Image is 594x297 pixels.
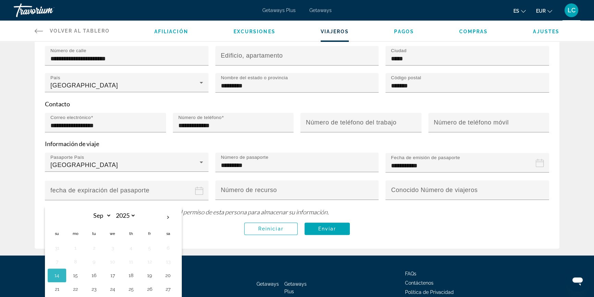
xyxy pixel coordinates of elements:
button: Day 7 [51,257,62,266]
mat-label: Código postal [391,75,421,80]
mat-label: Número de recurso [221,187,277,193]
button: Day 19 [144,271,155,280]
button: Reiniciar [244,223,298,235]
button: Day 4 [126,243,136,253]
button: Day 8 [70,257,81,266]
span: Reiniciar [258,226,284,231]
a: Getaways Plus [284,281,307,294]
mat-label: País [50,75,60,80]
select: Select year [114,210,136,222]
mat-label: Ciudad [391,48,406,53]
button: Day 12 [144,257,155,266]
mat-label: Correo electrónico [50,115,91,120]
a: Afiliación [154,29,188,34]
button: Enviar [305,223,350,235]
mat-label: Número de teléfono móvil [434,119,509,126]
button: Day 2 [88,243,99,253]
select: Select month [89,210,111,222]
button: Day 15 [70,271,81,280]
span: EUR [536,8,546,14]
button: Day 24 [107,284,118,294]
button: Day 22 [70,284,81,294]
span: LC [568,7,575,14]
a: Contáctenos [405,280,433,286]
span: Volver al tablero [50,28,110,34]
mat-label: Número de pasaporte [221,155,269,160]
button: Day 27 [163,284,174,294]
a: Getaways [309,8,332,13]
button: Change language [513,6,526,16]
button: Day 16 [88,271,99,280]
button: Day 10 [107,257,118,266]
a: Política de Privacidad [405,289,454,295]
button: Day 11 [126,257,136,266]
a: Excursiones [234,29,275,34]
button: Next month [159,210,177,225]
mat-label: Edificio, apartamento [221,52,283,59]
button: Change currency [536,6,552,16]
span: es [513,8,519,14]
a: Getaways [257,281,279,287]
button: Passport issue date [385,153,549,180]
p: Contacto [45,100,549,108]
span: [GEOGRAPHIC_DATA] [50,82,118,89]
p: Información de viaje [45,140,549,147]
p: Al crear un perfil de viajero, afirma que ha obtenido el permiso de esta persona para almacenar s... [45,208,549,216]
a: Compras [459,29,488,34]
mat-label: Número de teléfono [178,115,222,120]
button: Day 26 [144,284,155,294]
a: Volver al tablero [35,21,110,41]
a: Getaways Plus [262,8,296,13]
a: Pagos [394,29,414,34]
button: Day 13 [163,257,174,266]
mat-label: Pasaporte País [50,155,84,160]
button: Day 14 [51,271,62,280]
button: Day 3 [107,243,118,253]
span: Enviar [318,226,336,231]
button: Day 20 [163,271,174,280]
button: Day 18 [126,271,136,280]
a: Travorium [14,1,82,19]
button: Day 1 [70,243,81,253]
mat-label: Número de calle [50,48,86,53]
span: [GEOGRAPHIC_DATA] [50,162,118,168]
mat-label: Conocido Número de viajeros [391,187,477,193]
button: Day 31 [51,243,62,253]
mat-label: Nombre del estado o provincia [221,75,288,80]
button: Day 5 [144,243,155,253]
a: Viajeros [321,29,349,34]
button: Day 6 [163,243,174,253]
button: Day 17 [107,271,118,280]
button: Day 9 [88,257,99,266]
mat-label: Número de teléfono del trabajo [306,119,396,126]
button: Passport expiration date [45,180,209,208]
a: Ajustes [533,29,559,34]
a: FAQs [405,271,416,276]
button: User Menu [562,3,580,17]
iframe: Botón para iniciar la ventana de mensajería [567,270,589,292]
button: Day 23 [88,284,99,294]
button: Day 25 [126,284,136,294]
button: Day 21 [51,284,62,294]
